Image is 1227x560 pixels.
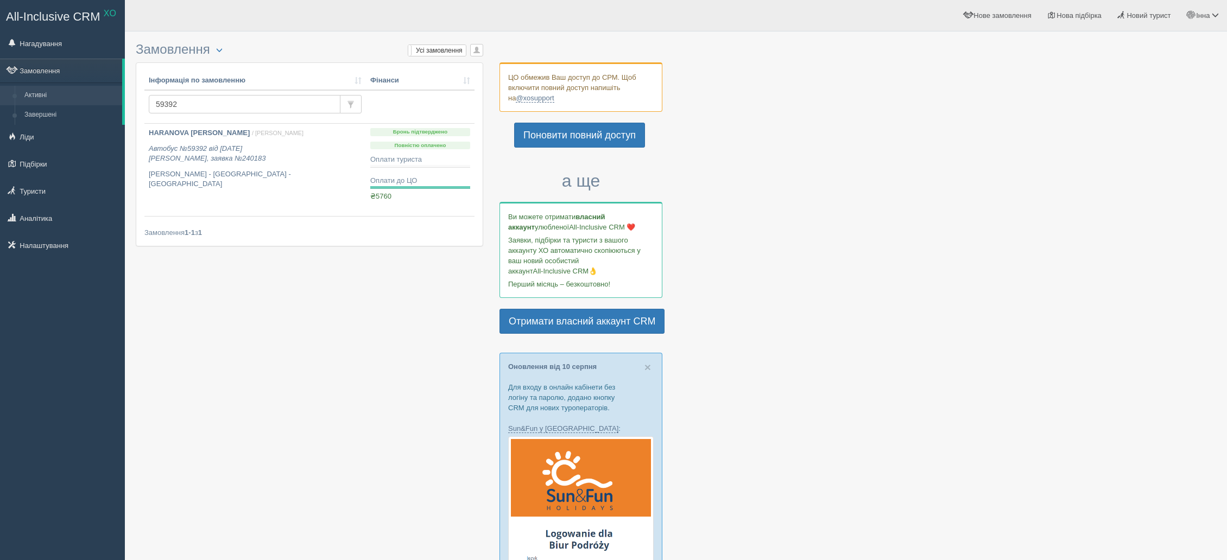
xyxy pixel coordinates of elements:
div: Оплати до ЦО [370,176,470,186]
a: Отримати власний аккаунт CRM [499,309,665,334]
p: [PERSON_NAME] - [GEOGRAPHIC_DATA] - [GEOGRAPHIC_DATA] [149,169,362,189]
a: All-Inclusive CRM XO [1,1,124,30]
span: Новий турист [1127,11,1171,20]
span: Нове замовлення [973,11,1031,20]
p: Перший місяць – безкоштовно! [508,279,654,289]
span: Нова підбірка [1057,11,1102,20]
div: Замовлення з [144,227,475,238]
p: Заявки, підбірки та туристи з вашого аккаунту ХО автоматично скопіюються у ваш новий особистий ак... [508,235,654,276]
label: Усі замовлення [408,45,466,56]
span: Інна [1196,11,1210,20]
a: Поновити повний доступ [514,123,645,148]
span: × [644,361,651,373]
p: : [508,423,654,434]
i: Автобус №59392 від [DATE] [PERSON_NAME], заявка №240183 [149,144,265,163]
p: Для входу в онлайн кабінети без логіну та паролю, додано кнопку CRM для нових туроператорів. [508,382,654,413]
input: Пошук за номером замовлення, ПІБ або паспортом туриста [149,95,340,113]
b: 1 [198,228,202,237]
a: HARANOVA [PERSON_NAME] / [PERSON_NAME] Автобус №59392 від [DATE][PERSON_NAME], заявка №240183 [PE... [144,124,366,216]
p: Ви можете отримати улюбленої [508,212,654,232]
a: @xosupport [516,94,554,103]
span: / [PERSON_NAME] [252,130,303,136]
span: All-Inclusive CRM [6,10,100,23]
a: Оновлення від 10 серпня [508,362,597,371]
a: Активні [20,86,122,105]
p: Бронь підтверджено [370,128,470,136]
h3: а ще [499,171,662,190]
span: ₴5760 [370,192,391,200]
b: 1-1 [185,228,195,237]
div: ЦО обмежив Ваш доступ до СРМ. Щоб включити повний доступ напишіть на [499,62,662,112]
p: Повністю оплачено [370,142,470,150]
a: Інформація по замовленню [149,75,362,86]
a: Sun&Fun у [GEOGRAPHIC_DATA] [508,424,618,433]
b: HARANOVA [PERSON_NAME] [149,129,250,137]
span: All-Inclusive CRM ❤️ [569,223,635,231]
h3: Замовлення [136,42,483,57]
span: All-Inclusive CRM👌 [533,267,598,275]
div: Оплати туриста [370,155,470,165]
b: власний аккаунт [508,213,605,231]
a: Фінанси [370,75,470,86]
a: Завершені [20,105,122,125]
button: Close [644,361,651,373]
sup: XO [104,9,116,18]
